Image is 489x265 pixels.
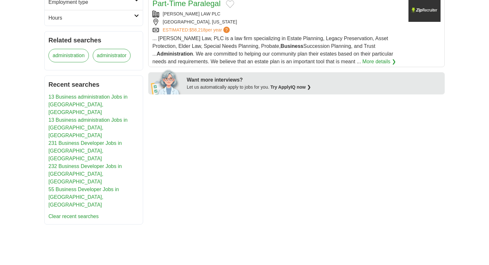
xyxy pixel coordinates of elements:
a: 13 Business administration Jobs in [GEOGRAPHIC_DATA], [GEOGRAPHIC_DATA] [48,94,127,115]
a: 13 Business administration Jobs in [GEOGRAPHIC_DATA], [GEOGRAPHIC_DATA] [48,117,127,138]
span: ... [PERSON_NAME] Law, PLC is a law firm specializing in Estate Planning, Legacy Preservation, As... [152,36,393,64]
h2: Related searches [48,35,139,45]
strong: Business [280,43,303,49]
a: ESTIMATED:$58,218per year? [163,27,231,33]
button: Add to favorite jobs [226,0,234,8]
div: Want more interviews? [187,76,441,84]
div: [PERSON_NAME] LAW PLC [152,11,403,17]
strong: Administration [157,51,193,57]
div: Let us automatically apply to jobs for you. [187,84,441,91]
a: administrator [93,49,131,62]
a: 55 Business Developer Jobs in [GEOGRAPHIC_DATA], [GEOGRAPHIC_DATA] [48,187,119,208]
a: Hours [45,10,143,26]
a: 232 Business Developer Jobs in [GEOGRAPHIC_DATA], [GEOGRAPHIC_DATA] [48,163,122,184]
h2: Hours [48,14,134,22]
span: $58,218 [189,27,206,32]
span: ? [223,27,230,33]
a: 231 Business Developer Jobs in [GEOGRAPHIC_DATA], [GEOGRAPHIC_DATA] [48,140,122,161]
a: administration [48,49,89,62]
img: apply-iq-scientist.png [151,69,182,94]
a: More details ❯ [362,58,396,66]
a: Clear recent searches [48,214,99,219]
h2: Recent searches [48,80,139,89]
a: Try ApplyIQ now ❯ [270,84,311,90]
div: [GEOGRAPHIC_DATA], [US_STATE] [152,19,403,25]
